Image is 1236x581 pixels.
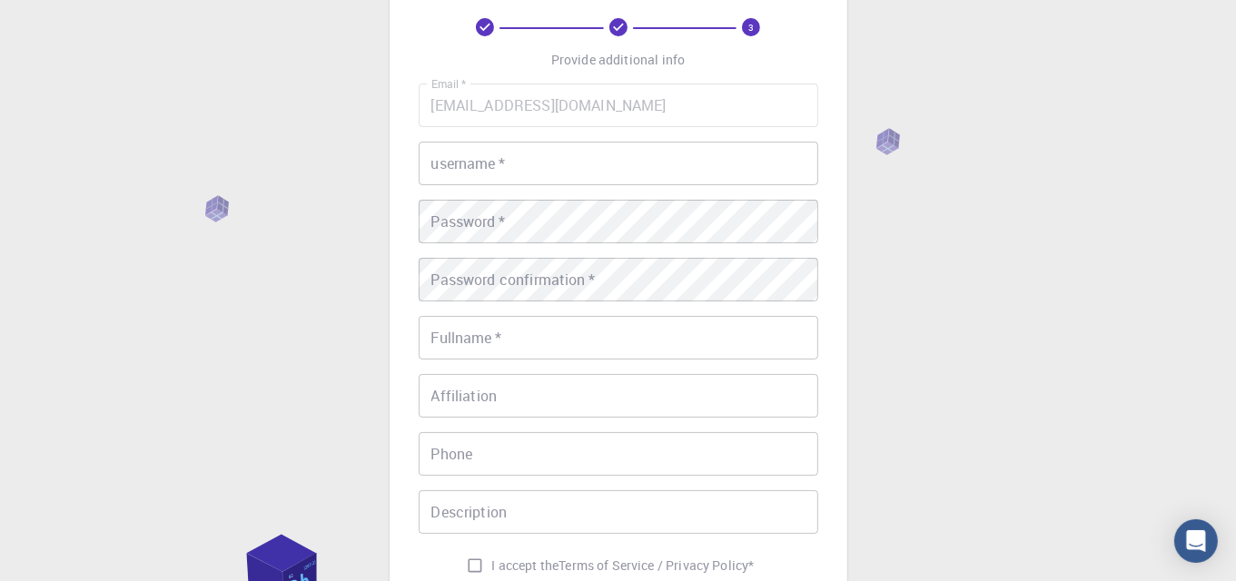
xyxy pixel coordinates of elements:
text: 3 [748,21,754,34]
label: Email [431,76,466,92]
a: Terms of Service / Privacy Policy* [559,556,754,575]
p: Provide additional info [551,51,685,69]
span: I accept the [492,556,559,575]
p: Terms of Service / Privacy Policy * [559,556,754,575]
div: Open Intercom Messenger [1174,519,1218,563]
